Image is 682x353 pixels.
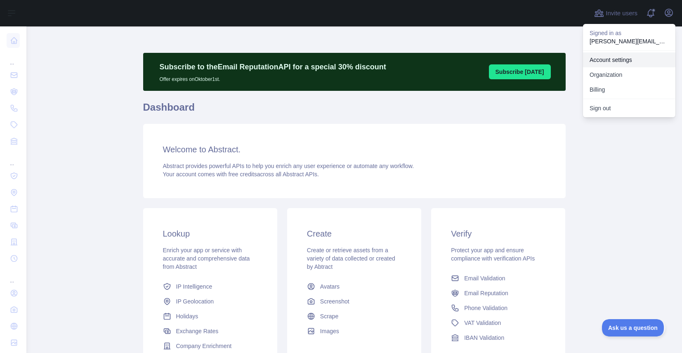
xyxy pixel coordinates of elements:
[176,327,219,335] span: Exchange Rates
[7,150,20,167] div: ...
[320,282,340,291] span: Avatars
[448,271,549,286] a: Email Validation
[176,312,198,320] span: Holidays
[163,144,546,155] h3: Welcome to Abstract.
[163,163,414,169] span: Abstract provides powerful APIs to help you enrich any user experience or automate any workflow.
[176,342,232,350] span: Company Enrichment
[489,64,551,79] button: Subscribe [DATE]
[304,324,405,339] a: Images
[163,171,319,178] span: Your account comes with across all Abstract APIs.
[590,29,669,37] p: Signed in as
[304,279,405,294] a: Avatars
[583,67,675,82] a: Organization
[229,171,257,178] span: free credits
[320,327,339,335] span: Images
[583,52,675,67] a: Account settings
[583,101,675,116] button: Sign out
[160,61,386,73] p: Subscribe to the Email Reputation API for a special 30 % discount
[7,268,20,284] div: ...
[590,37,669,45] p: [PERSON_NAME][EMAIL_ADDRESS][DOMAIN_NAME]
[176,282,212,291] span: IP Intelligence
[160,309,261,324] a: Holidays
[307,228,401,239] h3: Create
[583,82,675,97] button: Billing
[163,247,250,270] span: Enrich your app or service with accurate and comprehensive data from Abstract
[7,50,20,66] div: ...
[451,247,535,262] span: Protect your app and ensure compliance with verification APIs
[448,330,549,345] a: IBAN Validation
[448,301,549,315] a: Phone Validation
[451,228,545,239] h3: Verify
[448,286,549,301] a: Email Reputation
[602,319,665,336] iframe: Toggle Customer Support
[160,294,261,309] a: IP Geolocation
[464,289,508,297] span: Email Reputation
[307,247,395,270] span: Create or retrieve assets from a variety of data collected or created by Abtract
[464,274,505,282] span: Email Validation
[176,297,214,306] span: IP Geolocation
[464,304,507,312] span: Phone Validation
[160,73,386,83] p: Offer expires on Oktober 1st.
[143,101,566,121] h1: Dashboard
[320,312,338,320] span: Scrape
[464,319,501,327] span: VAT Validation
[464,334,504,342] span: IBAN Validation
[448,315,549,330] a: VAT Validation
[304,309,405,324] a: Scrape
[592,7,639,20] button: Invite users
[304,294,405,309] a: Screenshot
[320,297,349,306] span: Screenshot
[160,324,261,339] a: Exchange Rates
[163,228,257,239] h3: Lookup
[606,9,637,18] span: Invite users
[160,279,261,294] a: IP Intelligence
